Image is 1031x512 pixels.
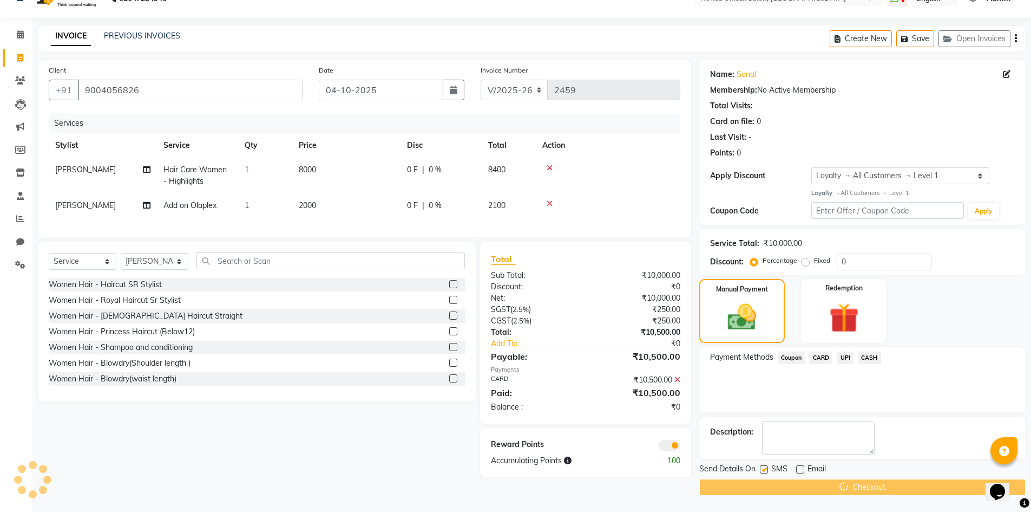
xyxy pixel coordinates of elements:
[49,295,181,306] div: Women Hair - Royal Haircut Sr Stylist
[811,202,964,219] input: Enter Offer / Coupon Code
[748,132,752,143] div: -
[407,200,418,211] span: 0 F
[483,338,602,349] a: Add Tip
[49,66,66,75] label: Client
[586,350,688,363] div: ₹10,500.00
[483,281,586,293] div: Discount:
[719,301,765,334] img: _cash.svg
[483,374,586,386] div: CARD
[858,352,881,364] span: CASH
[809,352,832,364] span: CARD
[163,165,227,186] span: Hair Care Women - Highlights
[737,147,741,159] div: 0
[710,352,773,363] span: Payment Methods
[488,165,505,174] span: 8400
[483,401,586,413] div: Balance :
[710,132,746,143] div: Last Visit:
[429,164,442,176] span: 0 %
[491,316,511,326] span: CGST
[938,30,1010,47] button: Open Invoices
[483,304,586,315] div: ( )
[710,170,812,182] div: Apply Discount
[299,200,316,210] span: 2000
[491,365,680,374] div: Payments
[400,133,482,158] th: Disc
[407,164,418,176] span: 0 F
[50,113,688,133] div: Services
[163,200,216,210] span: Add on Olaplex
[483,270,586,281] div: Sub Total:
[986,469,1020,501] iframe: chat widget
[763,256,797,265] label: Percentage
[49,80,79,100] button: +91
[778,352,805,364] span: Coupon
[422,200,424,211] span: |
[586,293,688,304] div: ₹10,000.00
[699,463,756,477] span: Send Details On
[771,463,787,477] span: SMS
[710,147,734,159] div: Points:
[513,305,529,314] span: 2.5%
[483,386,586,399] div: Paid:
[586,281,688,293] div: ₹0
[811,189,840,197] strong: Loyalty →
[710,426,753,438] div: Description:
[603,338,688,349] div: ₹0
[245,165,249,174] span: 1
[49,133,157,158] th: Stylist
[637,455,688,466] div: 100
[491,304,510,314] span: SGST
[586,401,688,413] div: ₹0
[586,315,688,327] div: ₹250.00
[764,238,802,249] div: ₹10,000.00
[49,342,193,353] div: Women Hair - Shampoo and conditioning
[710,85,1015,96] div: No Active Membership
[968,203,999,219] button: Apply
[710,205,812,217] div: Coupon Code
[482,133,536,158] th: Total
[49,326,195,338] div: Women Hair - Princess Haircut (Below12)
[429,200,442,211] span: 0 %
[710,256,744,268] div: Discount:
[830,30,892,47] button: Create New
[536,133,680,158] th: Action
[481,66,528,75] label: Invoice Number
[49,358,191,369] div: Women Hair - Blowdry(Shoulder length )
[757,116,761,127] div: 0
[807,463,826,477] span: Email
[51,27,91,46] a: INVOICE
[104,31,180,41] a: PREVIOUS INVOICES
[737,69,756,80] a: Sonal
[483,439,586,451] div: Reward Points
[491,254,516,265] span: Total
[820,300,868,336] img: _gift.svg
[49,310,242,322] div: Women Hair - [DEMOGRAPHIC_DATA] Haircut Straight
[245,200,249,210] span: 1
[488,200,505,210] span: 2100
[483,293,586,304] div: Net:
[710,69,734,80] div: Name:
[716,284,768,294] label: Manual Payment
[896,30,934,47] button: Save
[422,164,424,176] span: |
[710,100,753,112] div: Total Visits:
[586,327,688,338] div: ₹10,500.00
[483,350,586,363] div: Payable:
[55,165,116,174] span: [PERSON_NAME]
[586,386,688,399] div: ₹10,500.00
[78,80,303,100] input: Search by Name/Mobile/Email/Code
[814,256,830,265] label: Fixed
[196,252,465,269] input: Search or Scan
[483,455,636,466] div: Accumulating Points
[513,316,529,325] span: 2.5%
[586,304,688,315] div: ₹250.00
[710,238,759,249] div: Service Total:
[55,200,116,210] span: [PERSON_NAME]
[319,66,333,75] label: Date
[483,327,586,338] div: Total:
[49,279,162,290] div: Women Hair - Haircut SR Stylist
[238,133,292,158] th: Qty
[299,165,316,174] span: 8000
[483,315,586,327] div: ( )
[811,189,1015,198] div: All Customers → Level 1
